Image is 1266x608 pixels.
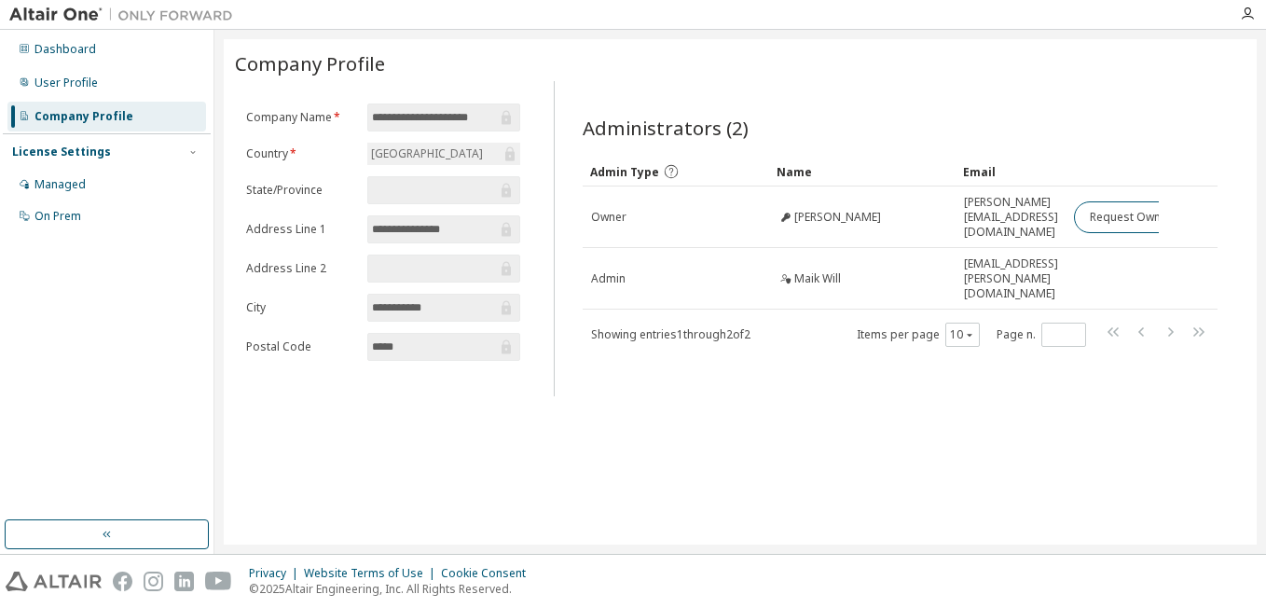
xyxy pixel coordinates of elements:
img: instagram.svg [144,572,163,591]
span: Items per page [857,323,980,347]
img: Altair One [9,6,242,24]
div: Company Profile [34,109,133,124]
label: Address Line 1 [246,222,356,237]
img: altair_logo.svg [6,572,102,591]
span: [PERSON_NAME][EMAIL_ADDRESS][DOMAIN_NAME] [964,195,1058,240]
button: Request Owner Change [1074,201,1232,233]
div: Managed [34,177,86,192]
img: linkedin.svg [174,572,194,591]
label: Country [246,146,356,161]
span: [EMAIL_ADDRESS][PERSON_NAME][DOMAIN_NAME] [964,256,1058,301]
span: Owner [591,210,626,225]
label: Company Name [246,110,356,125]
img: youtube.svg [205,572,232,591]
label: Address Line 2 [246,261,356,276]
span: Page n. [997,323,1086,347]
span: [PERSON_NAME] [794,210,881,225]
div: License Settings [12,145,111,159]
div: Email [963,157,1058,187]
span: Administrators (2) [583,115,749,141]
img: facebook.svg [113,572,132,591]
p: © 2025 Altair Engineering, Inc. All Rights Reserved. [249,581,537,597]
div: Cookie Consent [441,566,537,581]
label: Postal Code [246,339,356,354]
div: Name [777,157,948,187]
div: User Profile [34,76,98,90]
label: State/Province [246,183,356,198]
button: 10 [950,327,975,342]
div: Dashboard [34,42,96,57]
div: On Prem [34,209,81,224]
span: Company Profile [235,50,385,76]
span: Admin Type [590,164,659,180]
div: [GEOGRAPHIC_DATA] [368,144,486,164]
div: Website Terms of Use [304,566,441,581]
span: Admin [591,271,626,286]
div: Privacy [249,566,304,581]
span: Showing entries 1 through 2 of 2 [591,326,750,342]
span: Maik Will [794,271,841,286]
label: City [246,300,356,315]
div: [GEOGRAPHIC_DATA] [367,143,520,165]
